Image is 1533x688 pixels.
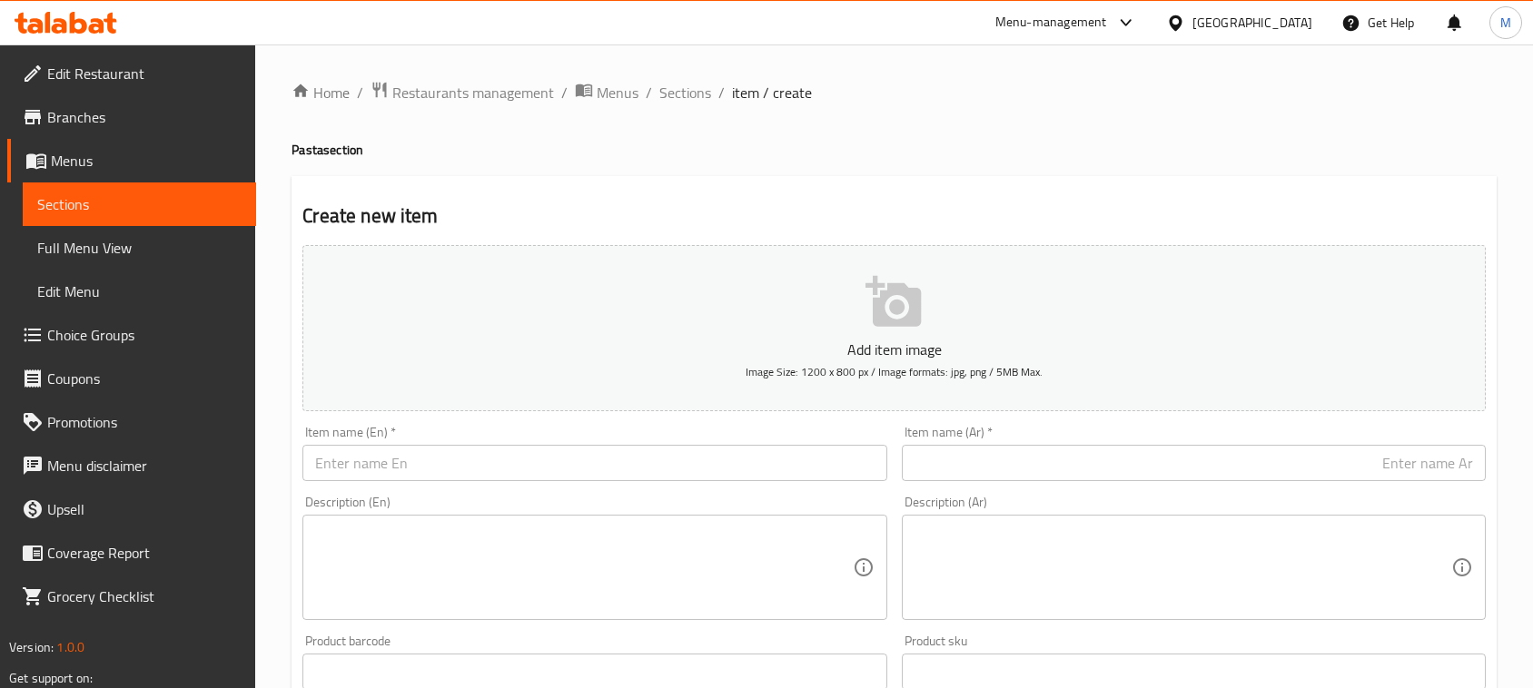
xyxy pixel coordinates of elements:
h4: Pasta section [292,141,1497,159]
span: Edit Menu [37,280,242,302]
span: M [1500,13,1511,33]
span: Sections [37,193,242,215]
input: Enter name En [302,445,886,481]
span: Upsell [47,498,242,520]
span: Image Size: 1200 x 800 px / Image formats: jpg, png / 5MB Max. [746,361,1043,382]
input: Enter name Ar [902,445,1486,481]
a: Menus [7,139,256,182]
span: Menus [597,82,638,103]
a: Choice Groups [7,313,256,357]
li: / [718,82,725,103]
span: 1.0.0 [56,635,84,659]
span: Full Menu View [37,237,242,259]
a: Grocery Checklist [7,575,256,618]
a: Restaurants management [371,81,554,104]
a: Edit Restaurant [7,52,256,95]
button: Add item imageImage Size: 1200 x 800 px / Image formats: jpg, png / 5MB Max. [302,245,1486,411]
span: Menu disclaimer [47,455,242,477]
a: Branches [7,95,256,139]
a: Full Menu View [23,226,256,270]
a: Sections [659,82,711,103]
span: Version: [9,635,54,659]
p: Add item image [331,339,1458,360]
nav: breadcrumb [292,81,1497,104]
span: item / create [732,82,812,103]
span: Coupons [47,368,242,389]
a: Coupons [7,357,256,400]
span: Promotions [47,411,242,433]
a: Edit Menu [23,270,256,313]
a: Sections [23,182,256,226]
span: Restaurants management [392,82,554,103]
div: Menu-management [995,12,1107,34]
span: Menus [51,150,242,172]
h2: Create new item [302,202,1486,230]
a: Upsell [7,487,256,531]
a: Promotions [7,400,256,444]
a: Home [292,82,350,103]
span: Choice Groups [47,324,242,346]
li: / [561,82,568,103]
li: / [646,82,652,103]
span: Grocery Checklist [47,585,242,607]
li: / [357,82,363,103]
span: Coverage Report [47,542,242,564]
a: Coverage Report [7,531,256,575]
span: Edit Restaurant [47,63,242,84]
span: Branches [47,106,242,128]
div: [GEOGRAPHIC_DATA] [1192,13,1312,33]
a: Menus [575,81,638,104]
a: Menu disclaimer [7,444,256,487]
